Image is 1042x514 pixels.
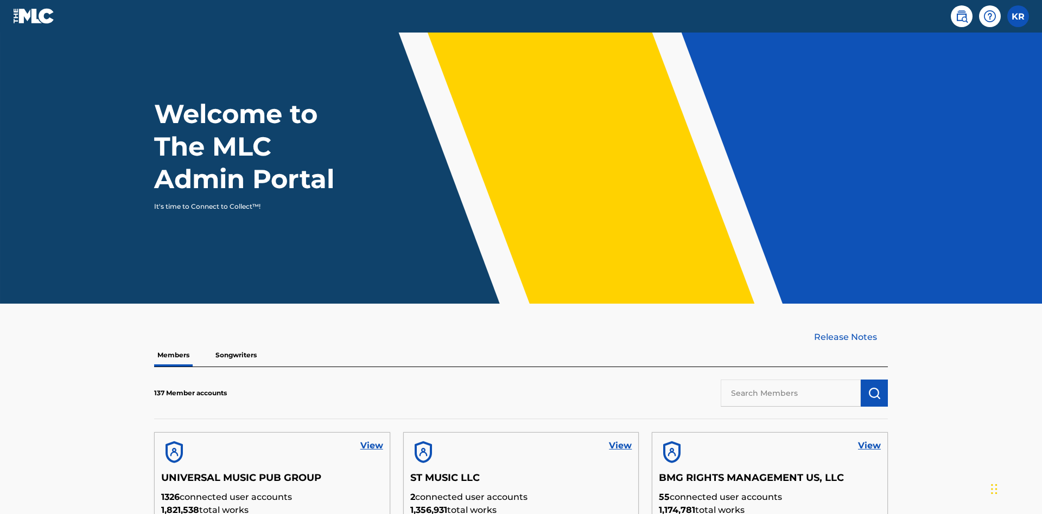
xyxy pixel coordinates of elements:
p: It's time to Connect to Collect™! [154,202,342,211]
p: connected user accounts [161,491,383,504]
h5: BMG RIGHTS MANAGEMENT US, LLC [659,472,881,491]
a: View [360,439,383,452]
p: Members [154,344,193,367]
img: account [659,439,685,465]
p: Songwriters [212,344,260,367]
img: MLC Logo [13,8,55,24]
div: User Menu [1007,5,1029,27]
img: account [161,439,187,465]
p: connected user accounts [410,491,632,504]
span: 1326 [161,492,180,502]
a: View [609,439,632,452]
img: search [955,10,968,23]
h5: ST MUSIC LLC [410,472,632,491]
input: Search Members [721,380,861,407]
span: 55 [659,492,670,502]
p: connected user accounts [659,491,881,504]
a: Public Search [951,5,973,27]
img: Search Works [868,387,881,400]
img: account [410,439,436,465]
div: Help [979,5,1001,27]
iframe: Chat Widget [988,462,1042,514]
h1: Welcome to The MLC Admin Portal [154,98,357,195]
span: 2 [410,492,415,502]
h5: UNIVERSAL MUSIC PUB GROUP [161,472,383,491]
a: View [858,439,881,452]
div: Drag [991,473,997,505]
a: Release Notes [814,331,888,344]
img: help [983,10,996,23]
p: 137 Member accounts [154,388,227,398]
